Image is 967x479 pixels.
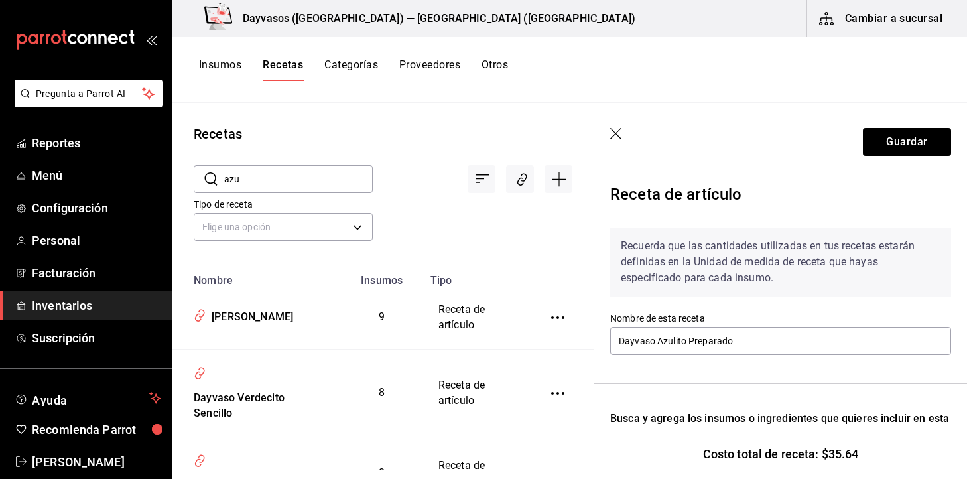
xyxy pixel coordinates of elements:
button: Proveedores [399,58,460,81]
button: Guardar [863,128,951,156]
button: Recetas [263,58,303,81]
button: Insumos [199,58,241,81]
span: Reportes [32,134,161,152]
span: Inventarios [32,297,161,314]
span: 8 [379,466,385,479]
td: Receta de artículo [422,287,527,349]
button: open_drawer_menu [146,34,157,45]
button: Categorías [324,58,378,81]
span: Pregunta a Parrot AI [36,87,143,101]
span: Ayuda [32,390,144,406]
span: Personal [32,232,161,249]
div: Costo total de receta: $35.64 [594,429,967,479]
label: Tipo de receta [194,200,373,209]
label: Nombre de esta receta [610,314,951,323]
button: Pregunta a Parrot AI [15,80,163,107]
h3: Dayvasos ([GEOGRAPHIC_DATA]) — [GEOGRAPHIC_DATA] ([GEOGRAPHIC_DATA]) [232,11,635,27]
span: Facturación [32,264,161,282]
th: Tipo [422,266,527,287]
div: navigation tabs [199,58,508,81]
input: Buscar nombre de receta [224,166,373,192]
th: Insumos [342,266,422,287]
div: Dayvaso Verdecito Sencillo [188,385,326,421]
div: [PERSON_NAME] [206,305,293,325]
div: Recuerda que las cantidades utilizadas en tus recetas estarán definidas en la Unidad de medida de... [610,228,951,297]
div: Asociar recetas [506,165,534,193]
span: Recomienda Parrot [32,421,161,439]
span: 8 [379,386,385,399]
div: Ordenar por [468,165,495,193]
th: Nombre [172,266,342,287]
button: Otros [482,58,508,81]
span: 9 [379,310,385,323]
div: Elige una opción [194,213,373,241]
span: Menú [32,167,161,184]
div: Agregar receta [545,165,572,193]
div: Busca y agrega los insumos o ingredientes que quieres incluir en esta receta [610,411,951,443]
span: Suscripción [32,329,161,347]
td: Receta de artículo [422,349,527,437]
a: Pregunta a Parrot AI [9,96,163,110]
div: Receta de artículo [610,177,951,217]
span: [PERSON_NAME] [32,453,161,471]
span: Configuración [32,199,161,217]
div: Recetas [194,124,242,144]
